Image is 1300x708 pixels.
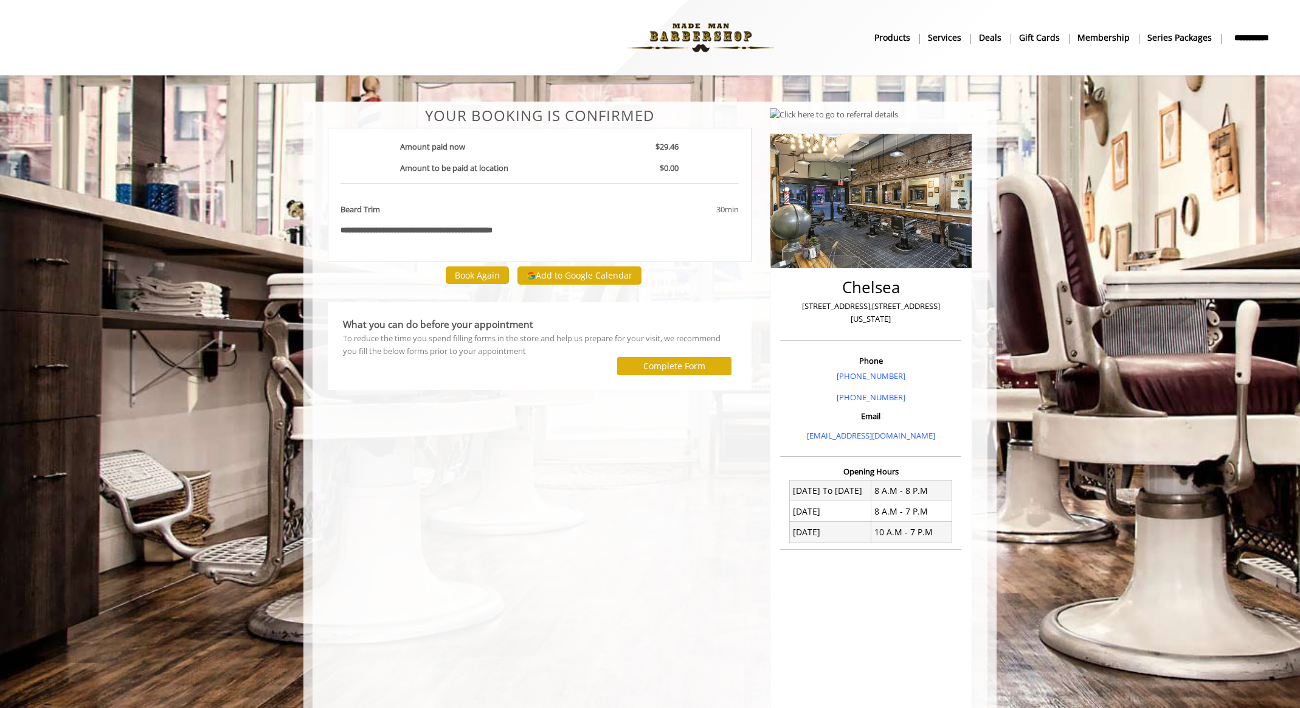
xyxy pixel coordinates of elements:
[400,162,508,173] b: Amount to be paid at location
[783,356,958,365] h3: Phone
[871,522,952,543] td: 10 A.M - 7 P.M
[837,370,905,381] a: [PHONE_NUMBER]
[1019,31,1060,44] b: gift cards
[783,300,958,325] p: [STREET_ADDRESS],[STREET_ADDRESS][US_STATE]
[866,29,919,46] a: Productsproducts
[1011,29,1069,46] a: Gift cardsgift cards
[660,162,679,173] b: $0.00
[783,412,958,420] h3: Email
[871,481,952,501] td: 8 A.M - 8 P.M
[1139,29,1221,46] a: Series packagesSeries packages
[446,266,509,284] button: Book Again
[780,467,961,476] h3: Opening Hours
[783,279,958,296] h2: Chelsea
[343,332,736,358] div: To reduce the time you spend filling forms in the store and help us prepare for your visit, we re...
[928,31,961,44] b: Services
[328,108,752,123] center: Your Booking is confirmed
[617,4,784,71] img: Made Man Barbershop logo
[618,203,738,216] div: 30min
[517,266,641,285] button: Add to Google Calendar
[343,318,533,331] b: What you can do before your appointment
[837,392,905,403] a: [PHONE_NUMBER]
[1069,29,1139,46] a: MembershipMembership
[655,141,679,152] b: $29.46
[874,31,910,44] b: products
[643,361,705,371] label: Complete Form
[790,481,871,501] td: [DATE] To [DATE]
[979,31,1001,44] b: Deals
[970,29,1011,46] a: DealsDeals
[617,357,731,375] button: Complete Form
[770,108,898,121] img: Click here to go to referral details
[790,522,871,543] td: [DATE]
[400,141,465,152] b: Amount paid now
[919,29,970,46] a: ServicesServices
[807,430,935,441] a: [EMAIL_ADDRESS][DOMAIN_NAME]
[1147,31,1212,44] b: Series packages
[1077,31,1130,44] b: Membership
[341,203,380,216] b: Beard Trim
[871,501,952,522] td: 8 A.M - 7 P.M
[790,501,871,522] td: [DATE]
